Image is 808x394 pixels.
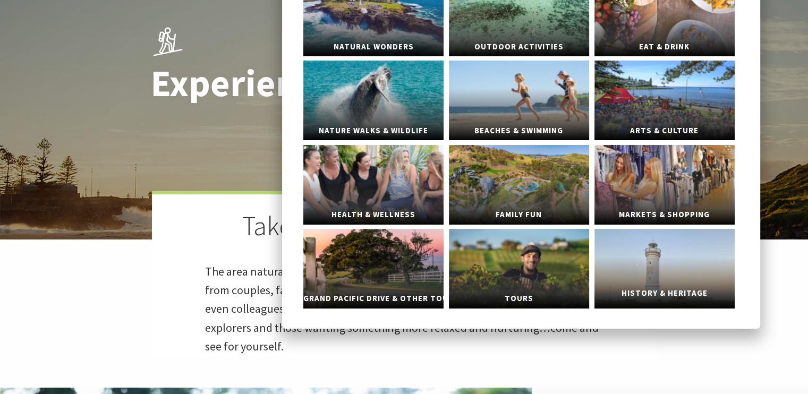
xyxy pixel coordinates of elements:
span: Nature Walks & Wildlife [303,121,444,141]
span: Markets & Shopping [594,205,735,225]
span: Arts & Culture [594,121,735,141]
span: Family Fun [449,205,589,225]
p: The area naturally caters to every kind of visitor, of all backgrounds and all ages – from couple... [205,262,603,356]
span: History & Heritage [594,284,735,303]
span: Natural Wonders [303,37,444,57]
h2: Take your pick, take your time [205,210,603,246]
span: Beaches & Swimming [449,121,589,141]
span: Health & Wellness [303,205,444,225]
span: Outdoor Activities [449,37,589,57]
span: Eat & Drink [594,37,735,57]
span: Grand Pacific Drive & Other Touring [303,289,444,309]
span: Tours [449,289,589,309]
h1: Experience [151,63,451,104]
